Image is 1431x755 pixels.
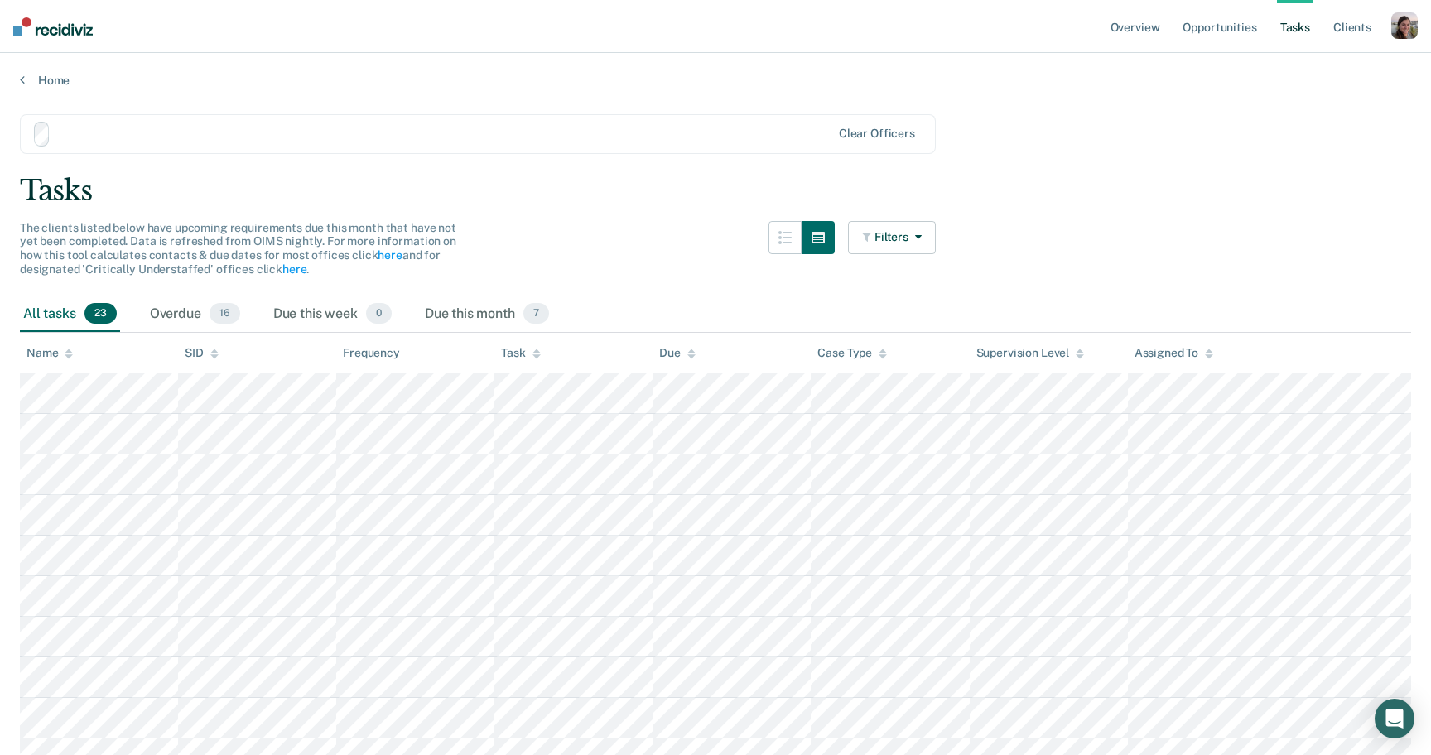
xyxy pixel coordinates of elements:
span: 23 [84,303,117,325]
button: Filters [848,221,936,254]
span: 16 [210,303,240,325]
div: Clear officers [839,127,915,141]
div: Task [501,346,540,360]
a: Home [20,73,1411,88]
a: here [378,248,402,262]
div: Open Intercom Messenger [1375,699,1414,738]
div: Supervision Level [976,346,1085,360]
div: Case Type [817,346,887,360]
div: SID [185,346,219,360]
div: Frequency [343,346,400,360]
a: here [282,262,306,276]
div: Due this week0 [270,296,395,333]
div: Due this month7 [422,296,552,333]
span: 7 [523,303,549,325]
div: Name [26,346,73,360]
div: All tasks23 [20,296,120,333]
div: Tasks [20,174,1411,208]
div: Assigned To [1135,346,1213,360]
img: Recidiviz [13,17,93,36]
span: 0 [366,303,392,325]
div: Overdue16 [147,296,243,333]
div: Due [659,346,696,360]
span: The clients listed below have upcoming requirements due this month that have not yet been complet... [20,221,456,276]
